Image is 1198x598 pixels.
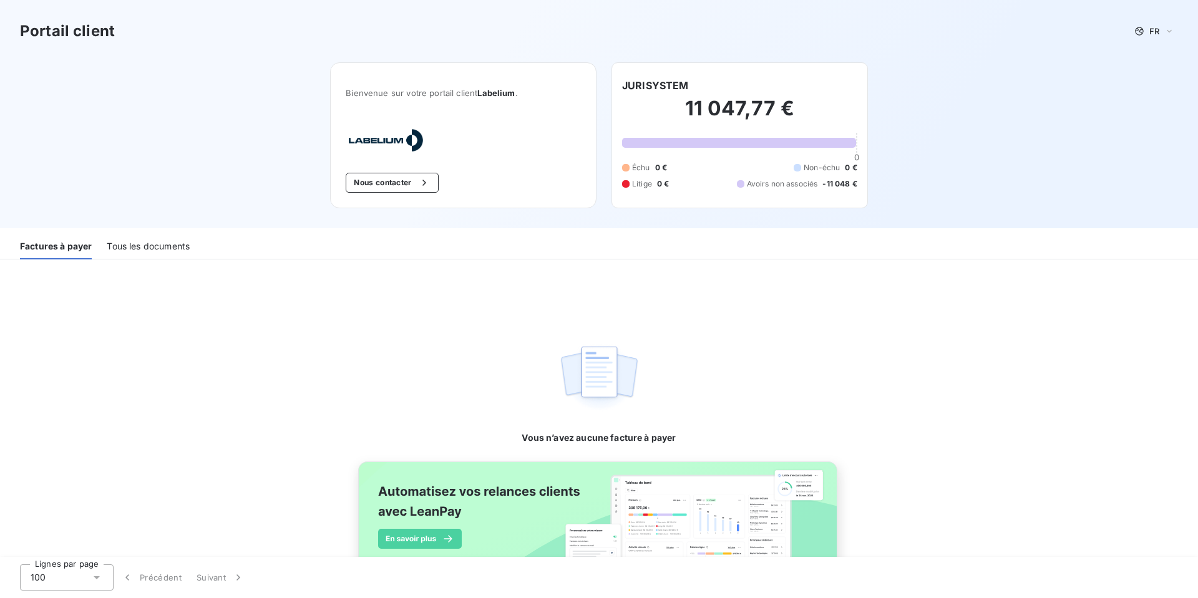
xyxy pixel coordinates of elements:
[747,178,818,190] span: Avoirs non associés
[189,564,252,591] button: Suivant
[622,78,689,93] h6: JURISYSTEM
[854,152,859,162] span: 0
[107,233,190,259] div: Tous les documents
[559,339,639,417] img: empty state
[114,564,189,591] button: Précédent
[655,162,667,173] span: 0 €
[20,20,115,42] h3: Portail client
[346,173,438,193] button: Nous contacter
[804,162,840,173] span: Non-échu
[1149,26,1159,36] span: FR
[845,162,857,173] span: 0 €
[522,432,676,444] span: Vous n’avez aucune facture à payer
[657,178,669,190] span: 0 €
[632,162,650,173] span: Échu
[477,88,515,98] span: Labelium
[346,88,581,98] span: Bienvenue sur votre portail client .
[632,178,652,190] span: Litige
[20,233,92,259] div: Factures à payer
[346,128,426,153] img: Company logo
[31,571,46,584] span: 100
[822,178,857,190] span: -11 048 €
[622,96,857,133] h2: 11 047,77 €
